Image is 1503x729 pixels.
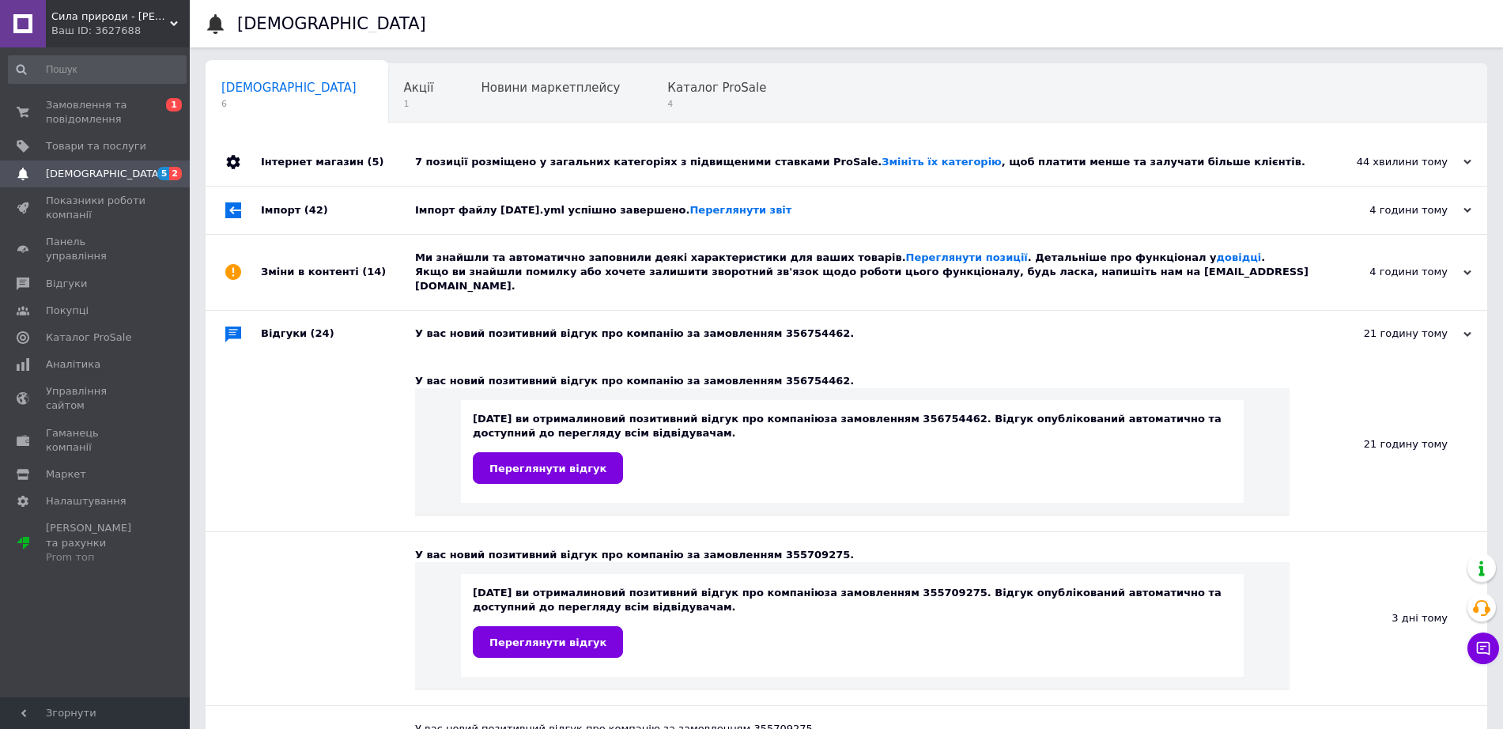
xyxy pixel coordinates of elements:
[481,81,620,95] span: Новини маркетплейсу
[362,266,386,278] span: (14)
[415,203,1313,217] div: Імпорт файлу [DATE].yml успішно завершено.
[415,251,1313,294] div: Ми знайшли та автоматично заповнили деякі характеристики для ваших товарів. . Детальніше про функ...
[46,426,146,455] span: Гаманець компанії
[261,187,415,234] div: Імпорт
[261,235,415,310] div: Зміни в контенті
[1467,633,1499,664] button: Чат з покупцем
[667,81,766,95] span: Каталог ProSale
[591,413,825,425] b: новий позитивний відгук про компанію
[1313,265,1471,279] div: 4 години тому
[667,98,766,110] span: 4
[489,463,606,474] span: Переглянути відгук
[46,550,146,565] div: Prom топ
[157,167,170,180] span: 5
[415,155,1313,169] div: 7 позиції розміщено у загальних категоріях з підвищеними ставками ProSale. , щоб платити менше та...
[46,494,127,508] span: Налаштування
[46,98,146,127] span: Замовлення та повідомлення
[1313,155,1471,169] div: 44 хвилини тому
[1217,251,1262,263] a: довідці
[473,412,1232,484] div: [DATE] ви отримали за замовленням 356754462. Відгук опублікований автоматично та доступний до пер...
[304,204,328,216] span: (42)
[166,98,182,111] span: 1
[473,586,1232,658] div: [DATE] ви отримали за замовленням 355709275. Відгук опублікований автоматично та доступний до пер...
[689,204,791,216] a: Переглянути звіт
[415,374,1290,388] div: У вас новий позитивний відгук про компанію за замовленням 356754462.
[415,548,1290,562] div: У вас новий позитивний відгук про компанію за замовленням 355709275.
[1290,358,1487,531] div: 21 годину тому
[51,9,170,24] span: Сила природи - Здорова Родина
[311,327,334,339] span: (24)
[46,331,131,345] span: Каталог ProSale
[46,521,146,565] span: [PERSON_NAME] та рахунки
[46,194,146,222] span: Показники роботи компанії
[8,55,187,84] input: Пошук
[404,98,434,110] span: 1
[1313,327,1471,341] div: 21 годину тому
[473,452,623,484] a: Переглянути відгук
[46,304,89,318] span: Покупці
[906,251,1028,263] a: Переглянути позиції
[51,24,190,38] div: Ваш ID: 3627688
[46,277,87,291] span: Відгуки
[261,311,415,358] div: Відгуки
[221,81,357,95] span: [DEMOGRAPHIC_DATA]
[46,384,146,413] span: Управління сайтом
[591,587,825,599] b: новий позитивний відгук про компанію
[882,156,1001,168] a: Змініть їх категорію
[367,156,383,168] span: (5)
[404,81,434,95] span: Акції
[237,14,426,33] h1: [DEMOGRAPHIC_DATA]
[46,167,163,181] span: [DEMOGRAPHIC_DATA]
[46,467,86,482] span: Маркет
[1313,203,1471,217] div: 4 години тому
[46,139,146,153] span: Товари та послуги
[415,327,1313,341] div: У вас новий позитивний відгук про компанію за замовленням 356754462.
[46,357,100,372] span: Аналітика
[489,636,606,648] span: Переглянути відгук
[1290,532,1487,705] div: 3 дні тому
[261,138,415,186] div: Інтернет магазин
[169,167,182,180] span: 2
[46,235,146,263] span: Панель управління
[221,98,357,110] span: 6
[473,626,623,658] a: Переглянути відгук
